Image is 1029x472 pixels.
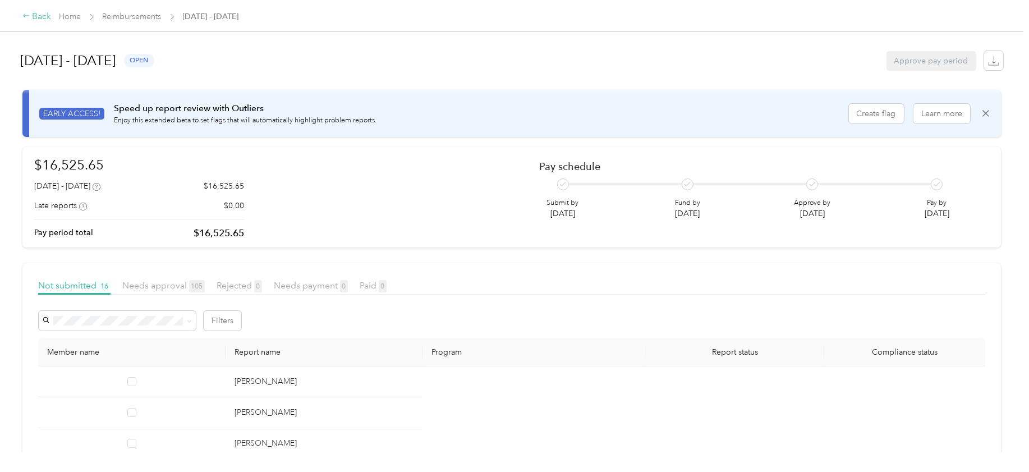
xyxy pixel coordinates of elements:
a: Home [59,12,81,21]
h2: Pay schedule [539,161,970,172]
span: 105 [189,280,205,292]
span: 0 [254,280,262,292]
span: 0 [340,280,348,292]
div: Late reports [34,200,87,212]
span: 0 [379,280,387,292]
p: [DATE] [547,208,579,219]
div: [PERSON_NAME] [235,375,413,388]
p: Pay period total [34,227,93,239]
span: Compliance status [833,347,976,357]
span: Rejected [217,280,262,291]
button: Create flag [849,104,904,123]
th: Report name [226,338,422,366]
p: Enjoy this extended beta to set flags that will automatically highlight problem reports. [114,116,376,126]
span: Not submitted [38,280,111,291]
p: $16,525.65 [194,226,244,240]
span: 16 [99,280,111,292]
span: open [124,54,154,67]
div: Member name [47,347,217,357]
h1: $16,525.65 [34,155,244,175]
span: Paid [360,280,387,291]
div: [PERSON_NAME] [235,437,413,450]
p: Pay by [925,198,949,208]
span: EARLY ACCESS! [39,108,104,120]
iframe: Everlance-gr Chat Button Frame [966,409,1029,472]
div: [PERSON_NAME] [235,406,413,419]
button: Filters [204,311,241,331]
span: Needs payment [274,280,348,291]
th: Member name [38,338,226,366]
p: [DATE] [675,208,700,219]
th: Program [422,338,646,366]
div: Back [22,10,52,24]
span: [DATE] - [DATE] [183,11,239,22]
p: Speed up report review with Outliers [114,102,376,116]
span: Report status [655,347,815,357]
p: Approve by [794,198,830,208]
p: Submit by [547,198,579,208]
span: Needs approval [122,280,205,291]
h1: [DATE] - [DATE] [21,47,116,74]
p: Fund by [675,198,700,208]
div: [DATE] - [DATE] [34,180,100,192]
p: [DATE] [925,208,949,219]
p: $16,525.65 [204,180,244,192]
p: $0.00 [224,200,244,212]
a: Reimbursements [103,12,162,21]
button: Learn more [913,104,970,123]
p: [DATE] [794,208,830,219]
